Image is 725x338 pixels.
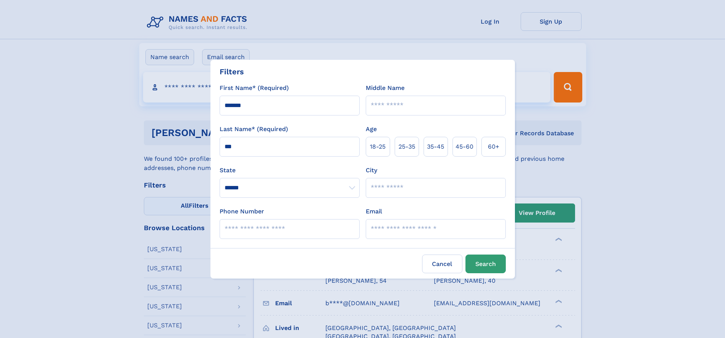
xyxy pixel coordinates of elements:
[366,166,377,175] label: City
[366,125,377,134] label: Age
[366,207,382,216] label: Email
[220,125,288,134] label: Last Name* (Required)
[456,142,473,151] span: 45‑60
[398,142,415,151] span: 25‑35
[488,142,499,151] span: 60+
[220,66,244,77] div: Filters
[370,142,386,151] span: 18‑25
[220,166,360,175] label: State
[220,207,264,216] label: Phone Number
[427,142,444,151] span: 35‑45
[366,83,405,93] label: Middle Name
[422,255,462,273] label: Cancel
[465,255,506,273] button: Search
[220,83,289,93] label: First Name* (Required)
